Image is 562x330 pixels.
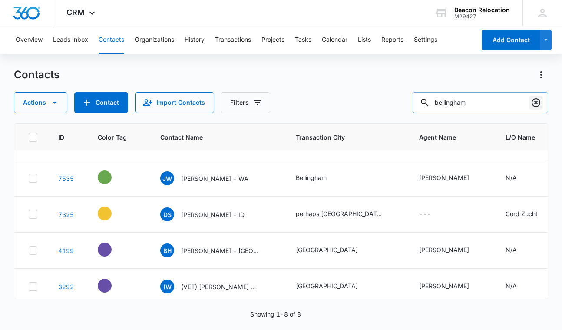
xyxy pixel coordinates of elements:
[322,26,347,54] button: Calendar
[181,282,259,291] p: (VET) [PERSON_NAME] - [GEOGRAPHIC_DATA], [GEOGRAPHIC_DATA]
[250,310,301,319] p: Showing 1-8 of 8
[181,246,259,255] p: [PERSON_NAME] - [GEOGRAPHIC_DATA], [GEOGRAPHIC_DATA]
[135,92,214,113] button: Import Contacts
[58,133,64,142] span: ID
[160,207,260,221] div: Contact Name - David Schwegler - ID - Select to Edit Field
[98,243,127,257] div: - - Select to Edit Field
[296,245,374,256] div: Transaction City - Seattle - Select to Edit Field
[529,96,543,110] button: Clear
[181,210,245,219] p: [PERSON_NAME] - ID
[221,92,270,113] button: Filters
[296,209,383,218] div: perhaps [GEOGRAPHIC_DATA] or [US_STATE][GEOGRAPHIC_DATA]
[98,133,127,142] span: Color Tag
[414,26,437,54] button: Settings
[66,8,85,17] span: CRM
[160,280,174,293] span: (W
[482,30,540,50] button: Add Contact
[419,281,485,292] div: Agent Name - Wendy Overcash - Select to Edit Field
[160,207,174,221] span: DS
[296,173,327,182] div: Bellingham
[14,68,60,81] h1: Contacts
[98,170,127,184] div: - - Select to Edit Field
[506,209,538,218] div: Cord Zucht
[99,26,124,54] button: Contacts
[296,173,342,183] div: Transaction City - Bellingham - Select to Edit Field
[160,171,174,185] span: JW
[419,281,469,290] div: [PERSON_NAME]
[419,133,485,142] span: Agent Name
[160,133,262,142] span: Contact Name
[506,173,517,182] div: N/A
[419,173,485,183] div: Agent Name - Brittany Haun - Select to Edit Field
[534,68,548,82] button: Actions
[74,92,128,113] button: Add Contact
[58,247,74,254] a: Navigate to contact details page for Brittany Haun - Seattle, WA
[413,92,548,113] input: Search Contacts
[506,281,532,292] div: L/O Name - N/A - Select to Edit Field
[506,209,553,220] div: L/O Name - Cord Zucht - Select to Edit Field
[296,209,398,220] div: Transaction City - perhaps Boise or Idaho Falls - Select to Edit Field
[185,26,205,54] button: History
[506,173,532,183] div: L/O Name - N/A - Select to Edit Field
[14,92,67,113] button: Actions
[58,211,74,218] a: Navigate to contact details page for David Schwegler - ID
[261,26,284,54] button: Projects
[419,209,446,220] div: Agent Name - - Select to Edit Field
[296,133,398,142] span: Transaction City
[419,245,485,256] div: Agent Name - Brittany Haun - Select to Edit Field
[358,26,371,54] button: Lists
[454,13,510,20] div: account id
[506,245,532,256] div: L/O Name - N/A - Select to Edit Field
[160,243,275,257] div: Contact Name - Brittany Haun - Seattle, WA - Select to Edit Field
[296,281,374,292] div: Transaction City - Mooresville - Select to Edit Field
[160,171,264,185] div: Contact Name - Jacob Wright - WA - Select to Edit Field
[98,279,127,293] div: - - Select to Edit Field
[135,26,174,54] button: Organizations
[506,281,517,290] div: N/A
[58,283,74,290] a: Navigate to contact details page for (VET) Wendy Overcash - Mooresville, NC
[160,280,275,293] div: Contact Name - (VET) Wendy Overcash - Mooresville, NC - Select to Edit Field
[296,245,358,254] div: [GEOGRAPHIC_DATA]
[454,7,510,13] div: account name
[58,175,74,182] a: Navigate to contact details page for Jacob Wright - WA
[296,281,358,290] div: [GEOGRAPHIC_DATA]
[215,26,251,54] button: Transactions
[506,245,517,254] div: N/A
[98,207,127,220] div: - - Select to Edit Field
[16,26,43,54] button: Overview
[506,133,553,142] span: L/O Name
[181,174,248,183] p: [PERSON_NAME] - WA
[53,26,88,54] button: Leads Inbox
[295,26,311,54] button: Tasks
[160,243,174,257] span: BH
[419,245,469,254] div: [PERSON_NAME]
[419,173,469,182] div: [PERSON_NAME]
[419,209,431,220] div: ---
[381,26,403,54] button: Reports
